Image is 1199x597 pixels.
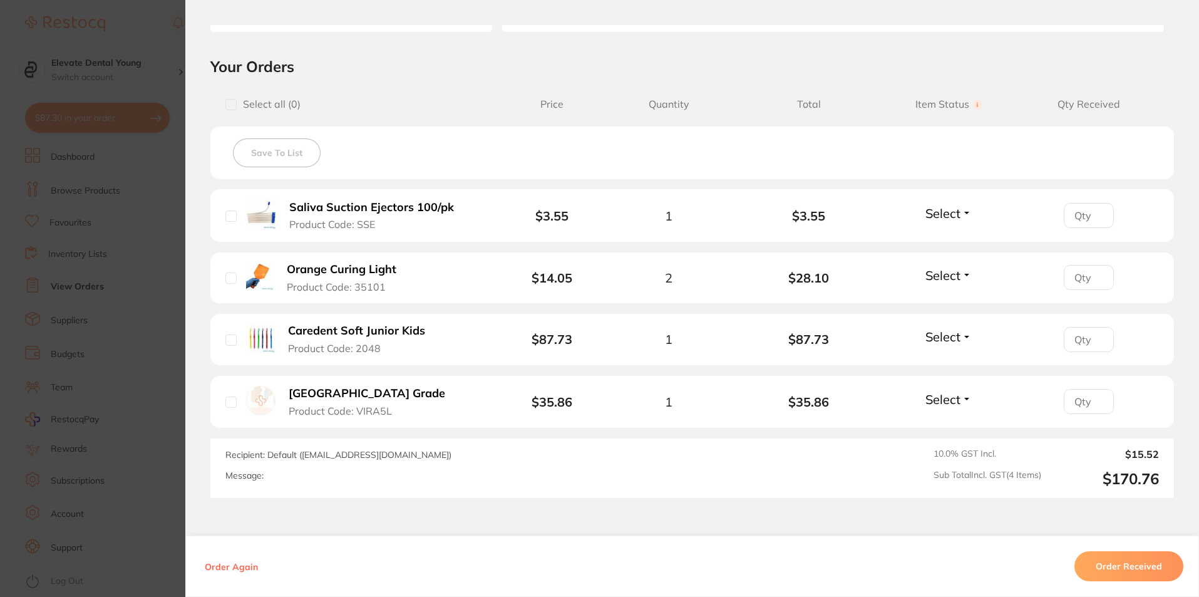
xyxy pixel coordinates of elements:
span: Select [925,267,960,283]
img: Saliva Suction Ejectors 100/pk [246,199,276,229]
b: $87.73 [739,332,879,346]
button: Save To List [233,138,321,167]
span: Select [925,205,960,221]
span: Price [505,98,599,110]
button: Select [922,267,975,283]
span: 1 [665,209,672,223]
span: Select all ( 0 ) [237,98,301,110]
span: 10.0 % GST Incl. [934,449,1041,460]
span: Product Code: 2048 [288,343,381,354]
output: $15.52 [1051,449,1159,460]
button: Select [922,329,975,345]
span: Select [925,329,960,345]
b: Caredent Soft Junior Kids [288,324,425,338]
b: $14.05 [532,270,572,286]
input: Qty [1064,203,1114,228]
b: $3.55 [739,209,879,223]
span: 1 [665,332,672,346]
label: Message: [225,470,264,481]
input: Qty [1064,327,1114,352]
h2: Your Orders [210,57,1174,76]
button: Select [922,392,975,407]
span: Product Code: 35101 [287,281,386,293]
span: Item Status [879,98,1019,110]
b: $28.10 [739,271,879,285]
button: Caredent Soft Junior Kids Product Code: 2048 [284,324,440,355]
span: Qty Received [1019,98,1159,110]
b: Saliva Suction Ejectors 100/pk [289,201,454,214]
img: Caredent Soft Junior Kids [246,324,275,353]
span: Quantity [599,98,739,110]
b: [GEOGRAPHIC_DATA] Grade [289,387,445,400]
b: $35.86 [739,395,879,409]
input: Qty [1064,265,1114,290]
span: Recipient: Default ( [EMAIL_ADDRESS][DOMAIN_NAME] ) [225,449,451,460]
button: Saliva Suction Ejectors 100/pk Product Code: SSE [286,200,468,231]
span: 1 [665,395,672,409]
span: Sub Total Incl. GST ( 4 Items) [934,470,1041,488]
output: $170.76 [1051,470,1159,488]
b: $87.73 [532,331,572,347]
span: Total [739,98,879,110]
button: Order Received [1074,551,1183,581]
img: Viraclean Hospital Grade [246,386,275,415]
span: Product Code: VIRA5L [289,405,392,417]
button: [GEOGRAPHIC_DATA] Grade Product Code: VIRA5L [285,387,460,417]
input: Qty [1064,389,1114,414]
button: Select [922,205,975,221]
button: Orange Curing Light Product Code: 35101 [283,262,413,293]
span: Select [925,392,960,407]
span: Product Code: SSE [289,219,375,230]
img: Orange Curing Light [246,263,274,291]
button: Order Again [201,561,262,572]
span: 2 [665,271,672,285]
b: Orange Curing Light [287,263,396,276]
b: $35.86 [532,394,572,410]
b: $3.55 [535,208,569,224]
